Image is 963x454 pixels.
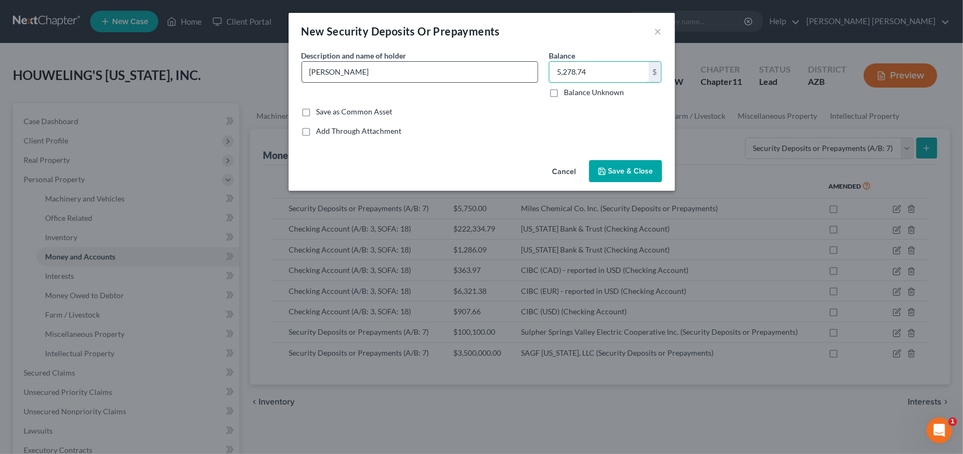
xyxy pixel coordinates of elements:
button: go back [7,4,27,25]
span: Security Deposits Or Prepayments [327,25,500,38]
input: Describe... [302,62,538,82]
button: × [655,25,662,38]
input: 0.00 [549,62,649,82]
div: $ [649,62,661,82]
div: Close [343,4,362,24]
label: Balance [549,50,575,61]
span: 1 [949,417,957,426]
span: Save & Close [608,167,653,176]
span: smiley reaction [18,378,27,388]
button: Cancel [544,161,585,183]
label: Balance Unknown [564,87,624,98]
button: Save & Close [589,160,662,183]
iframe: Intercom live chat [927,417,952,443]
span: Description and name of holder [302,51,407,60]
label: Add Through Attachment [317,126,402,136]
button: Collapse window [322,4,343,25]
span: 😃 [18,378,27,388]
span: New [302,25,325,38]
span: neutral face reaction [9,378,18,388]
label: Save as Common Asset [317,106,393,117]
span: 😐 [9,378,18,388]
